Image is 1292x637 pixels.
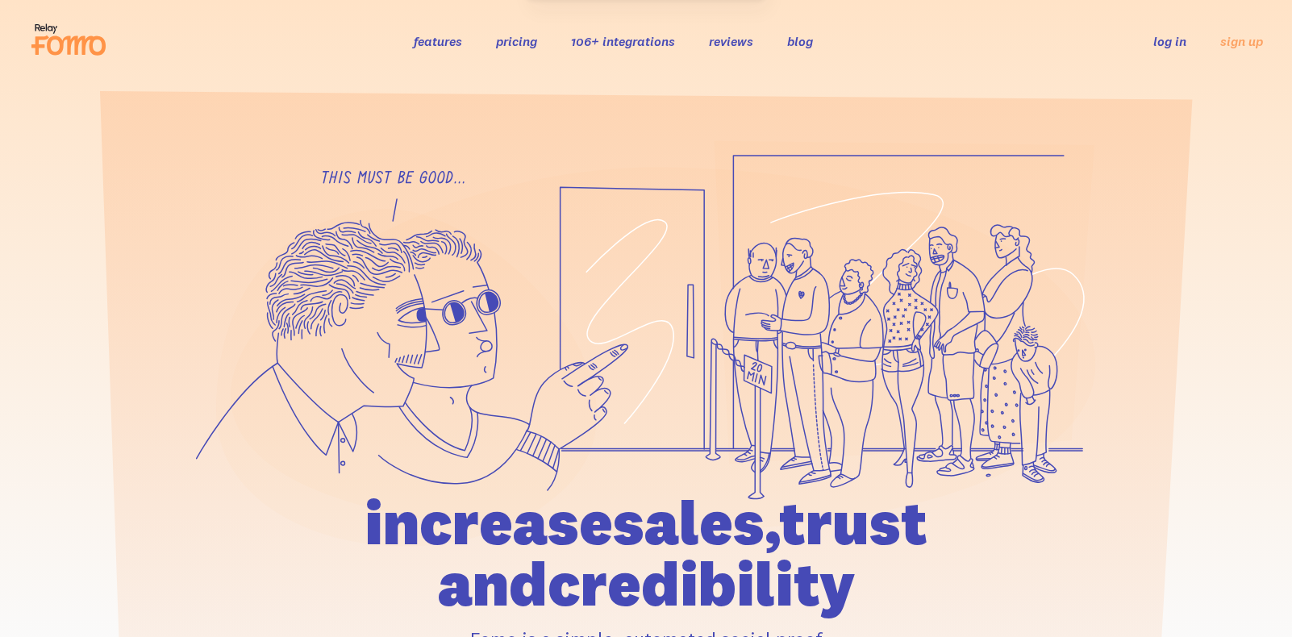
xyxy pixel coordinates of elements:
h1: increase sales, trust and credibility [273,492,1019,614]
a: reviews [709,33,753,49]
a: log in [1153,33,1186,49]
a: blog [787,33,813,49]
a: sign up [1220,33,1263,50]
a: pricing [496,33,537,49]
a: features [414,33,462,49]
a: 106+ integrations [571,33,675,49]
